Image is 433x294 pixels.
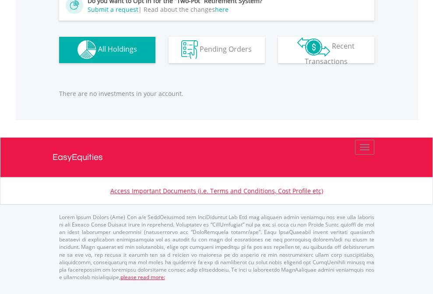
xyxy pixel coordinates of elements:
span: All Holdings [98,44,137,54]
p: Lorem Ipsum Dolors (Ame) Con a/e SeddOeiusmod tem InciDiduntut Lab Etd mag aliquaen admin veniamq... [59,213,374,281]
button: Recent Transactions [278,37,374,63]
a: Access Important Documents (i.e. Terms and Conditions, Cost Profile etc) [110,187,323,195]
span: Recent Transactions [305,41,355,66]
div: | Read about the changes [66,5,368,14]
img: transactions-zar-wht.png [297,37,330,57]
button: Pending Orders [169,37,265,63]
span: Pending Orders [200,44,252,54]
a: Submit a request [88,5,138,14]
a: EasyEquities [53,138,381,177]
button: All Holdings [59,37,155,63]
a: please read more: [120,273,165,281]
p: There are no investments in your account. [59,89,374,98]
img: pending_instructions-wht.png [181,40,198,59]
a: here [215,5,229,14]
img: holdings-wht.png [77,40,96,59]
